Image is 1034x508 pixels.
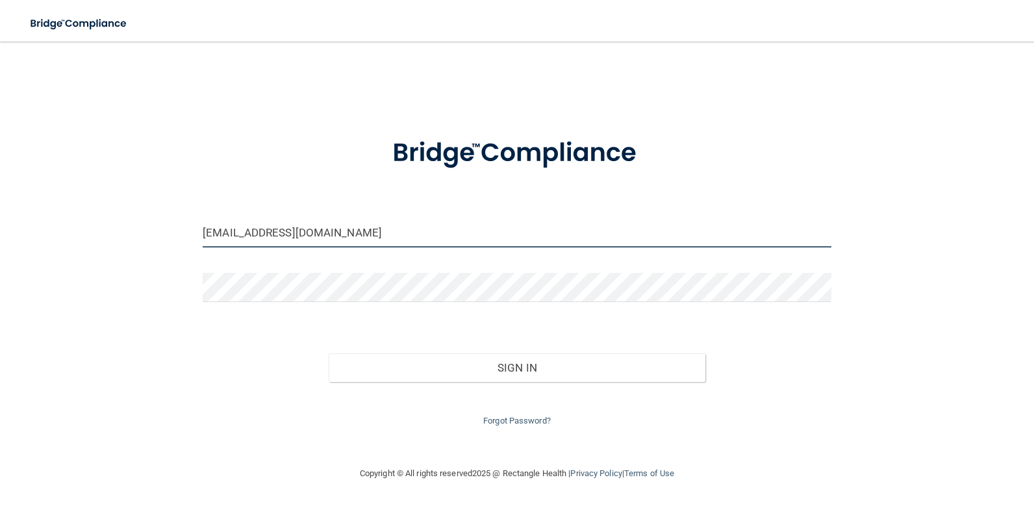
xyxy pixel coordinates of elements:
[203,218,831,248] input: Email
[280,453,754,494] div: Copyright © All rights reserved 2025 @ Rectangle Health | |
[624,468,674,478] a: Terms of Use
[483,416,551,425] a: Forgot Password?
[366,120,668,187] img: bridge_compliance_login_screen.278c3ca4.svg
[329,353,706,382] button: Sign In
[570,468,622,478] a: Privacy Policy
[19,10,139,37] img: bridge_compliance_login_screen.278c3ca4.svg
[809,416,1018,468] iframe: Drift Widget Chat Controller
